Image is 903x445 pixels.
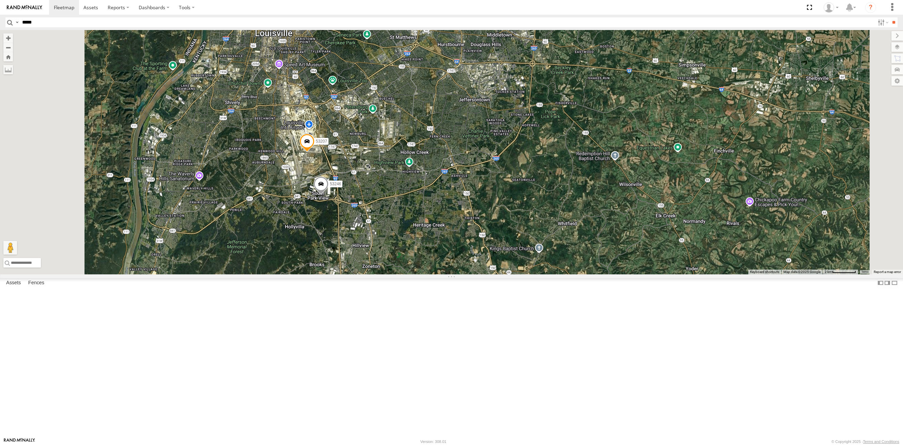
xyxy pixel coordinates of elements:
[3,33,13,43] button: Zoom in
[891,278,898,288] label: Hide Summary Table
[14,17,20,27] label: Search Query
[891,76,903,86] label: Map Settings
[25,278,48,288] label: Fences
[831,440,899,444] div: © Copyright 2025 -
[4,438,35,445] a: Visit our Website
[875,17,890,27] label: Search Filter Options
[750,270,779,274] button: Keyboard shortcuts
[3,65,13,74] label: Measure
[783,270,821,274] span: Map data ©2025 Google
[3,52,13,61] button: Zoom Home
[330,182,341,187] span: 53246
[863,440,899,444] a: Terms and Conditions
[877,278,884,288] label: Dock Summary Table to the Left
[3,43,13,52] button: Zoom out
[316,139,327,144] span: 53207
[874,270,901,274] a: Report a map error
[3,278,24,288] label: Assets
[7,5,42,10] img: rand-logo.svg
[823,270,858,274] button: Map Scale: 2 km per 66 pixels
[821,2,841,13] div: Miky Transport
[3,241,17,255] button: Drag Pegman onto the map to open Street View
[865,2,876,13] i: ?
[825,270,832,274] span: 2 km
[884,278,891,288] label: Dock Summary Table to the Right
[420,440,446,444] div: Version: 308.01
[861,271,869,273] a: Terms (opens in new tab)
